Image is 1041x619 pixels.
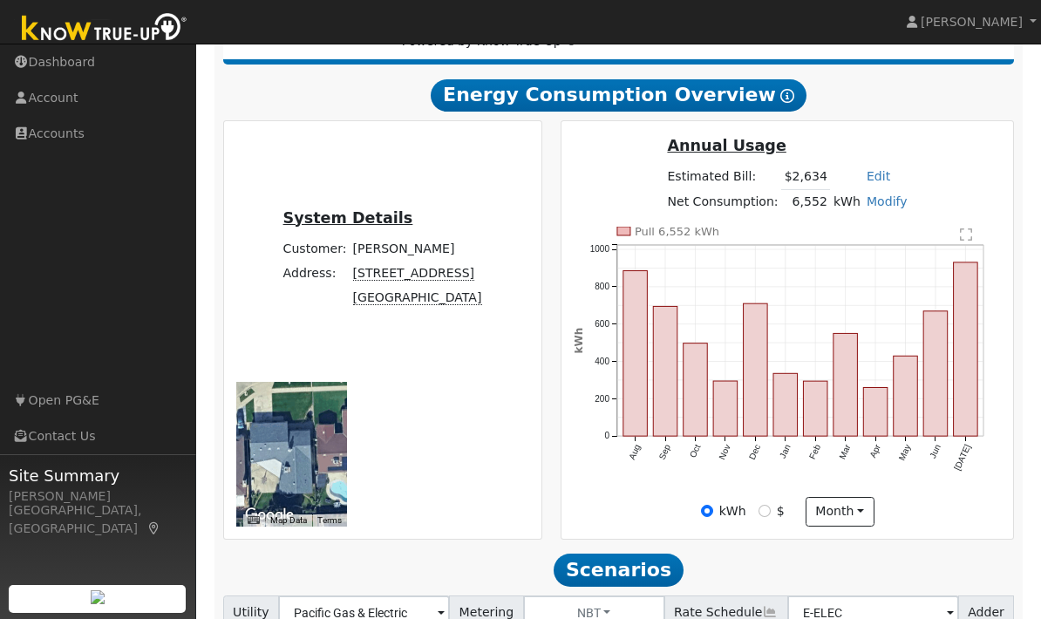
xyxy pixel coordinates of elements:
[807,443,822,461] text: Feb
[759,505,771,517] input: $
[554,554,684,586] span: Scenarios
[9,501,187,538] div: [GEOGRAPHIC_DATA], [GEOGRAPHIC_DATA]
[241,504,298,527] a: Open this area in Google Maps (opens a new window)
[777,502,785,520] label: $
[270,514,307,527] button: Map Data
[241,504,298,527] img: Google
[684,344,708,437] rect: onclick=""
[778,443,793,459] text: Jan
[867,194,908,208] a: Modify
[589,244,609,254] text: 1000
[837,443,853,461] text: Mar
[13,10,196,49] img: Know True-Up
[9,464,187,487] span: Site Summary
[248,514,260,527] button: Keyboard shortcuts
[928,443,942,459] text: Jun
[283,209,413,227] u: System Details
[803,381,827,436] rect: onclick=""
[863,388,888,437] rect: onclick=""
[833,333,858,436] rect: onclick=""
[960,228,972,241] text: 
[868,443,883,459] text: Apr
[595,357,609,366] text: 400
[573,328,585,354] text: kWh
[91,590,105,604] img: retrieve
[867,169,890,183] a: Edit
[773,373,798,436] rect: onclick=""
[713,381,738,436] rect: onclick=""
[744,303,768,436] rect: onclick=""
[717,443,731,461] text: Nov
[830,189,863,214] td: kWh
[623,270,648,436] rect: onclick=""
[667,137,786,154] u: Annual Usage
[923,311,948,437] rect: onclick=""
[595,319,609,329] text: 600
[653,306,677,436] rect: onclick=""
[280,261,350,285] td: Address:
[604,431,609,440] text: 0
[350,236,485,261] td: [PERSON_NAME]
[719,502,746,520] label: kWh
[921,15,1023,29] span: [PERSON_NAME]
[664,189,781,214] td: Net Consumption:
[657,443,672,461] text: Sep
[897,443,913,462] text: May
[780,89,794,103] i: Show Help
[280,236,350,261] td: Customer:
[806,497,874,527] button: month
[595,394,609,404] text: 200
[781,164,830,189] td: $2,634
[317,515,342,525] a: Terms
[431,79,806,112] span: Energy Consumption Overview
[635,225,719,238] text: Pull 6,552 kWh
[9,487,187,506] div: [PERSON_NAME]
[688,443,703,459] text: Oct
[954,262,978,436] rect: onclick=""
[894,356,918,436] rect: onclick=""
[747,443,762,461] text: Dec
[952,443,972,472] text: [DATE]
[664,164,781,189] td: Estimated Bill:
[627,443,642,461] text: Aug
[146,521,162,535] a: Map
[781,189,830,214] td: 6,552
[595,282,609,291] text: 800
[701,505,713,517] input: kWh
